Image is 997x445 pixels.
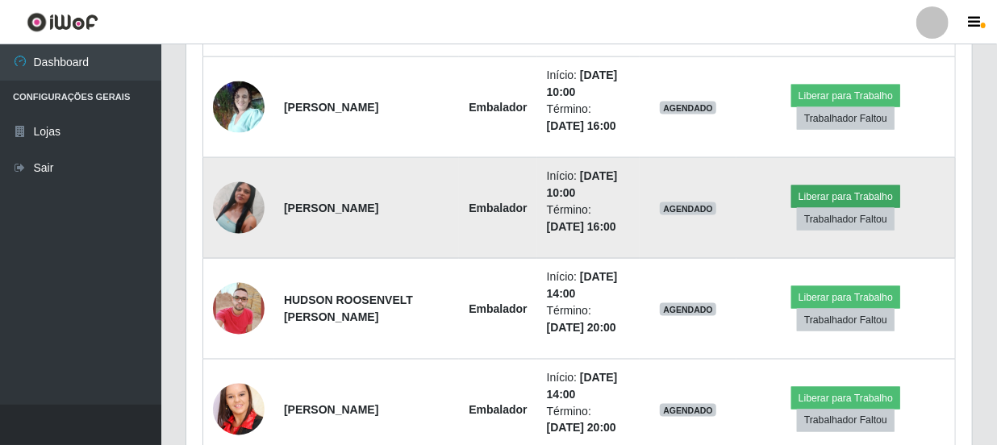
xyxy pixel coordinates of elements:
[547,101,631,135] li: Término:
[469,202,527,214] strong: Embalador
[547,202,631,235] li: Término:
[660,102,716,114] span: AGENDADO
[27,12,98,32] img: CoreUI Logo
[797,309,895,331] button: Trabalhador Faltou
[213,263,265,355] img: 1756409819903.jpeg
[469,403,527,416] strong: Embalador
[547,119,616,132] time: [DATE] 16:00
[213,81,265,133] img: 1755730683676.jpeg
[284,101,378,114] strong: [PERSON_NAME]
[660,404,716,417] span: AGENDADO
[797,208,895,231] button: Trabalhador Faltou
[797,107,895,130] button: Trabalhador Faltou
[547,371,618,401] time: [DATE] 14:00
[547,369,631,403] li: Início:
[547,321,616,334] time: [DATE] 20:00
[791,185,900,208] button: Liberar para Trabalho
[469,101,527,114] strong: Embalador
[547,422,616,435] time: [DATE] 20:00
[547,302,631,336] li: Término:
[660,202,716,215] span: AGENDADO
[797,410,895,432] button: Trabalhador Faltou
[791,387,900,410] button: Liberar para Trabalho
[284,293,413,323] strong: HUDSON ROOSENVELT [PERSON_NAME]
[547,268,631,302] li: Início:
[469,302,527,315] strong: Embalador
[547,220,616,233] time: [DATE] 16:00
[547,67,631,101] li: Início:
[547,169,618,199] time: [DATE] 10:00
[284,403,378,416] strong: [PERSON_NAME]
[547,69,618,98] time: [DATE] 10:00
[547,270,618,300] time: [DATE] 14:00
[791,85,900,107] button: Liberar para Trabalho
[213,162,265,254] img: 1757073301466.jpeg
[284,202,378,214] strong: [PERSON_NAME]
[547,403,631,437] li: Término:
[547,168,631,202] li: Início:
[791,286,900,309] button: Liberar para Trabalho
[660,303,716,316] span: AGENDADO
